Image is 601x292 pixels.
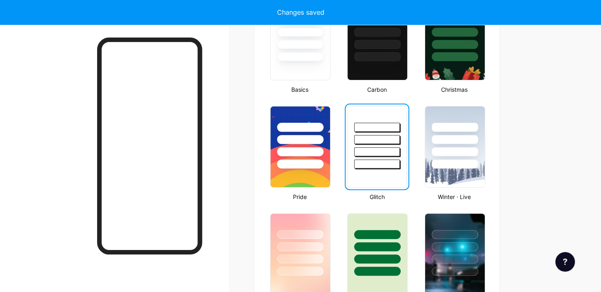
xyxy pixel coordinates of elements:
div: Carbon [345,85,409,94]
div: Basics [268,85,332,94]
div: Christmas [422,85,486,94]
div: Glitch [345,192,409,201]
div: Winter · Live [422,192,486,201]
div: Changes saved [277,7,324,17]
div: Pride [268,192,332,201]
